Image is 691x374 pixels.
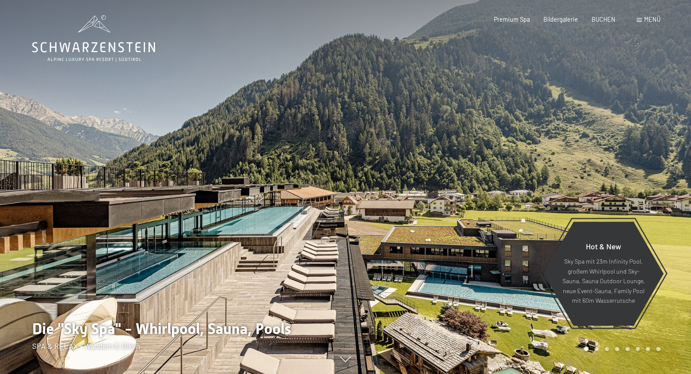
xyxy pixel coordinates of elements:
[644,16,661,23] span: Menü
[586,242,621,251] span: Hot & New
[595,347,599,351] div: Carousel Page 2
[494,16,530,23] a: Premium Spa
[646,347,650,351] div: Carousel Page 7
[592,16,615,23] a: BUCHEN
[615,347,619,351] div: Carousel Page 4
[562,257,645,306] p: Sky Spa mit 23m Infinity Pool, großem Whirlpool und Sky-Sauna, Sauna Outdoor Lounge, neue Event-S...
[636,347,640,351] div: Carousel Page 6
[605,347,609,351] div: Carousel Page 3
[656,347,661,351] div: Carousel Page 8
[543,16,578,23] a: Bildergalerie
[543,221,664,326] a: Hot & New Sky Spa mit 23m Infinity Pool, großem Whirlpool und Sky-Sauna, Sauna Outdoor Lounge, ne...
[581,347,660,351] div: Carousel Pagination
[625,347,630,351] div: Carousel Page 5
[584,347,589,351] div: Carousel Page 1 (Current Slide)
